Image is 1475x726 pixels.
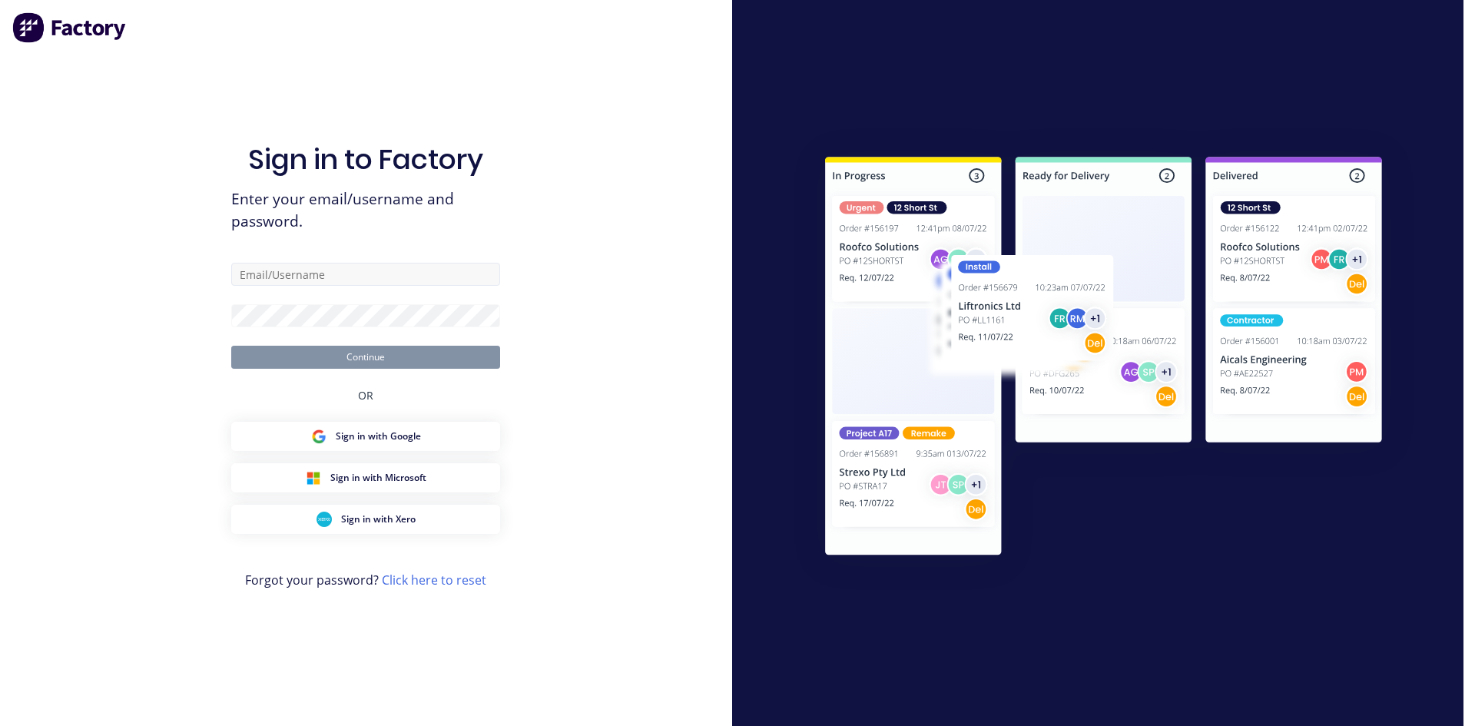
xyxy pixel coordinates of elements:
button: Microsoft Sign inSign in with Microsoft [231,463,500,492]
img: Google Sign in [311,429,326,444]
a: Click here to reset [382,572,486,588]
button: Google Sign inSign in with Google [231,422,500,451]
span: Sign in with Microsoft [330,471,426,485]
button: Continue [231,346,500,369]
img: Factory [12,12,128,43]
h1: Sign in to Factory [248,143,483,176]
span: Enter your email/username and password. [231,188,500,233]
div: OR [358,369,373,422]
span: Sign in with Google [336,429,421,443]
input: Email/Username [231,263,500,286]
button: Xero Sign inSign in with Xero [231,505,500,534]
img: Microsoft Sign in [306,470,321,486]
img: Sign in [791,126,1416,592]
span: Forgot your password? [245,571,486,589]
span: Sign in with Xero [341,512,416,526]
img: Xero Sign in [317,512,332,527]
